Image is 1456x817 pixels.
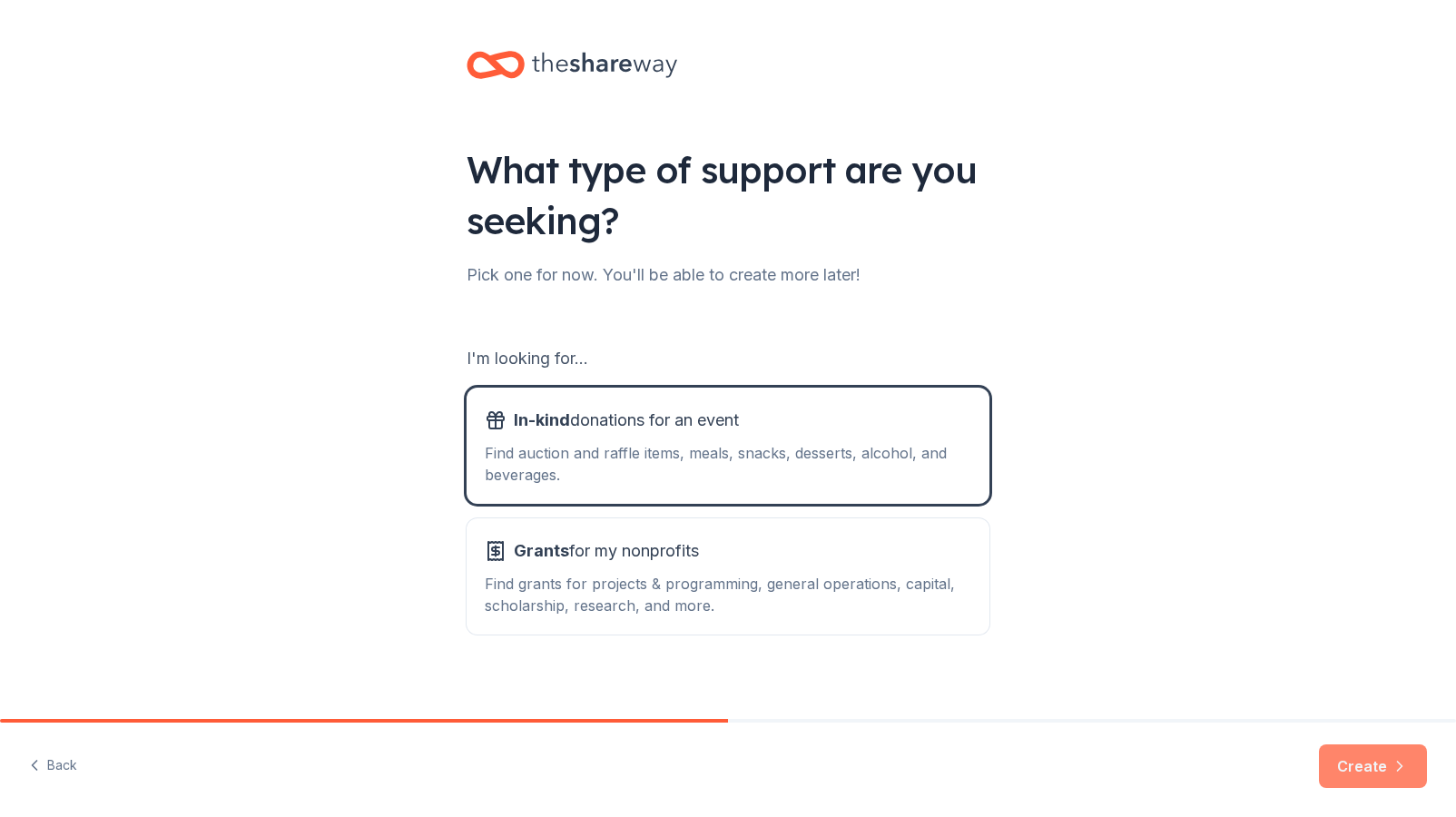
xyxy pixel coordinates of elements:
button: Create [1319,744,1427,788]
div: What type of support are you seeking? [467,144,989,246]
span: Grants [514,541,569,560]
span: for my nonprofits [514,536,699,566]
div: Find auction and raffle items, meals, snacks, desserts, alcohol, and beverages. [485,442,971,486]
button: In-kinddonations for an eventFind auction and raffle items, meals, snacks, desserts, alcohol, and... [467,388,989,504]
div: Find grants for projects & programming, general operations, capital, scholarship, research, and m... [485,573,971,616]
span: In-kind [514,410,570,429]
span: donations for an event [514,406,739,435]
div: Pick one for now. You'll be able to create more later! [467,261,989,290]
div: I'm looking for... [467,344,989,373]
button: Back [29,747,77,785]
button: Grantsfor my nonprofitsFind grants for projects & programming, general operations, capital, schol... [467,518,989,635]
